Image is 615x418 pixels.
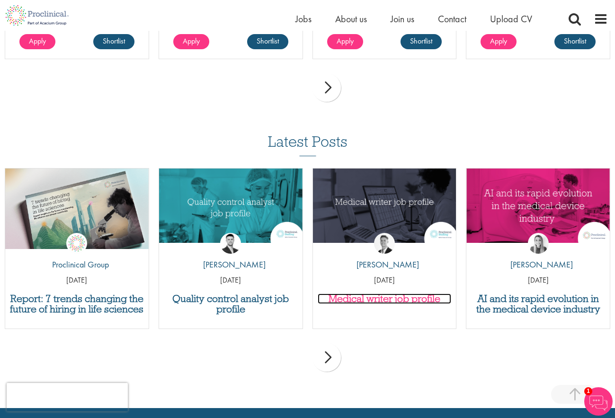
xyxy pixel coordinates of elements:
a: Quality control analyst job profile [164,293,298,314]
a: Link to a post [159,169,303,252]
span: 1 [584,387,592,395]
a: Proclinical Group Proclinical Group [45,233,109,276]
a: Shortlist [554,34,596,49]
a: Apply [481,34,517,49]
p: [DATE] [466,275,610,286]
p: [DATE] [5,275,149,286]
img: Proclinical Group [66,233,87,254]
a: Apply [19,34,55,49]
p: [DATE] [313,275,456,286]
img: Hannah Burke [528,233,549,254]
a: Link to a post [466,169,610,252]
img: Proclinical: Life sciences hiring trends report 2025 [5,169,149,249]
a: AI and its rapid evolution in the medical device industry [471,293,605,314]
span: Apply [490,36,507,46]
span: Apply [183,36,200,46]
a: Join us [391,13,414,25]
p: [DATE] [159,275,303,286]
a: Contact [438,13,466,25]
a: Medical writer job profile [318,293,452,304]
a: Report: 7 trends changing the future of hiring in life sciences [10,293,144,314]
a: Link to a post [5,169,149,252]
h3: Latest Posts [268,133,348,156]
p: Proclinical Group [45,258,109,271]
img: Medical writer job profile [313,169,456,243]
a: Joshua Godden [PERSON_NAME] [196,233,266,276]
a: Apply [327,34,363,49]
a: Link to a post [313,169,456,252]
a: Hannah Burke [PERSON_NAME] [503,233,573,276]
span: Apply [337,36,354,46]
a: Shortlist [247,34,288,49]
span: Apply [29,36,46,46]
div: next [312,343,341,372]
a: Apply [173,34,209,49]
a: Jobs [295,13,312,25]
a: About us [335,13,367,25]
a: George Watson [PERSON_NAME] [349,233,419,276]
a: Shortlist [401,34,442,49]
img: George Watson [374,233,395,254]
img: Joshua Godden [220,233,241,254]
img: AI and Its Impact on the Medical Device Industry | Proclinical [466,169,610,243]
p: [PERSON_NAME] [196,258,266,271]
div: next [312,73,341,102]
p: [PERSON_NAME] [349,258,419,271]
p: [PERSON_NAME] [503,258,573,271]
a: Shortlist [93,34,134,49]
iframe: reCAPTCHA [7,383,128,411]
a: Upload CV [490,13,532,25]
img: Chatbot [584,387,613,416]
img: quality control analyst job profile [159,169,303,243]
